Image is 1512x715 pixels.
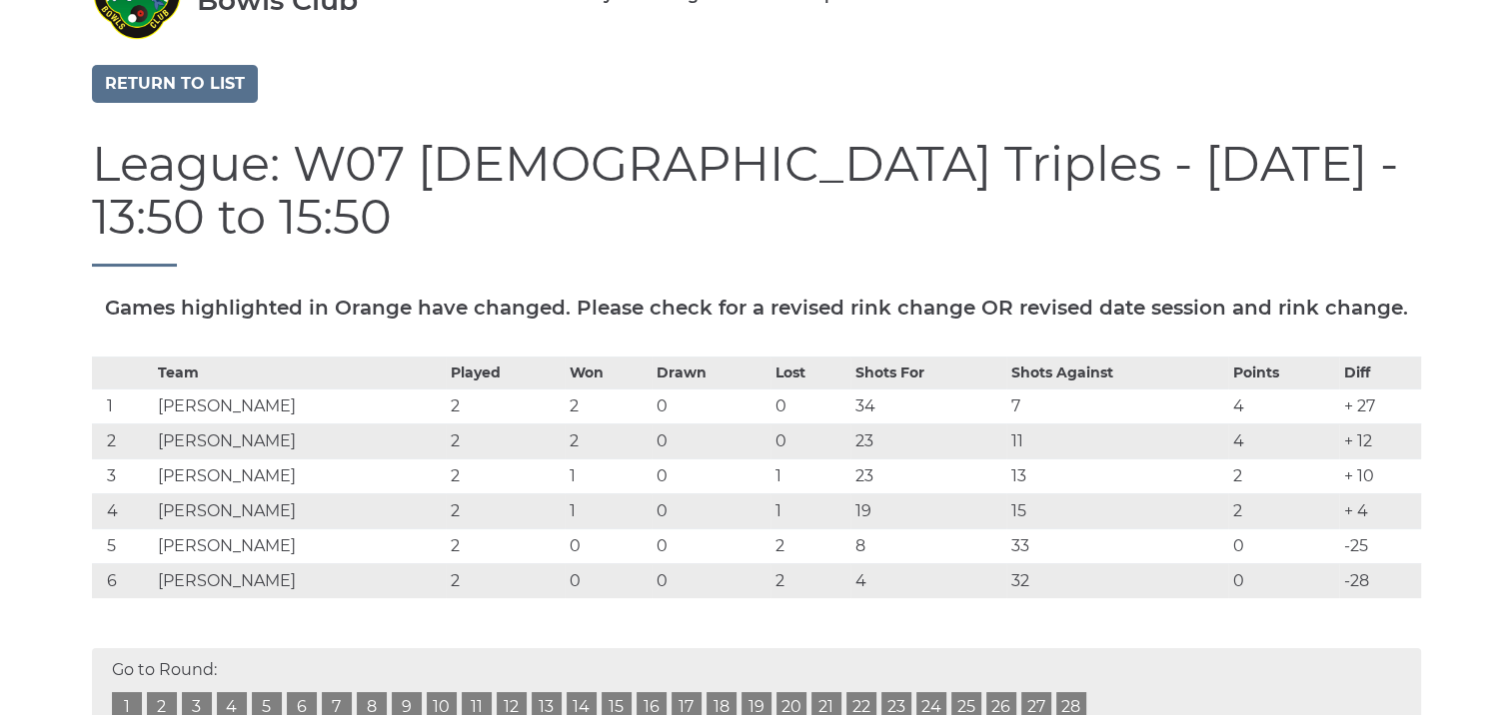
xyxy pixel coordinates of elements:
[153,458,446,493] td: [PERSON_NAME]
[652,563,770,598] td: 0
[446,388,565,423] td: 2
[1006,357,1228,388] th: Shots Against
[565,423,652,458] td: 2
[1339,458,1420,493] td: + 10
[153,423,446,458] td: [PERSON_NAME]
[850,388,1007,423] td: 34
[1228,423,1339,458] td: 4
[565,528,652,563] td: 0
[92,138,1421,267] h1: League: W07 [DEMOGRAPHIC_DATA] Triples - [DATE] - 13:50 to 15:50
[1006,563,1228,598] td: 32
[1339,423,1420,458] td: + 12
[850,423,1007,458] td: 23
[153,528,446,563] td: [PERSON_NAME]
[92,65,258,103] a: Return to list
[652,357,770,388] th: Drawn
[153,357,446,388] th: Team
[1339,528,1420,563] td: -25
[1006,423,1228,458] td: 11
[770,493,849,528] td: 1
[1228,493,1339,528] td: 2
[1228,563,1339,598] td: 0
[770,458,849,493] td: 1
[153,388,446,423] td: [PERSON_NAME]
[1228,458,1339,493] td: 2
[92,528,153,563] td: 5
[850,493,1007,528] td: 19
[652,528,770,563] td: 0
[92,388,153,423] td: 1
[850,357,1007,388] th: Shots For
[770,388,849,423] td: 0
[565,493,652,528] td: 1
[1339,388,1420,423] td: + 27
[770,563,849,598] td: 2
[565,357,652,388] th: Won
[1006,528,1228,563] td: 33
[92,493,153,528] td: 4
[446,423,565,458] td: 2
[565,563,652,598] td: 0
[446,493,565,528] td: 2
[652,493,770,528] td: 0
[1228,357,1339,388] th: Points
[92,563,153,598] td: 6
[565,388,652,423] td: 2
[652,458,770,493] td: 0
[1339,357,1420,388] th: Diff
[92,458,153,493] td: 3
[446,563,565,598] td: 2
[92,297,1421,319] h5: Games highlighted in Orange have changed. Please check for a revised rink change OR revised date ...
[1228,388,1339,423] td: 4
[770,528,849,563] td: 2
[1228,528,1339,563] td: 0
[446,528,565,563] td: 2
[1339,563,1420,598] td: -28
[92,423,153,458] td: 2
[1006,493,1228,528] td: 15
[446,458,565,493] td: 2
[770,423,849,458] td: 0
[1006,458,1228,493] td: 13
[770,357,849,388] th: Lost
[652,423,770,458] td: 0
[1339,493,1420,528] td: + 4
[153,493,446,528] td: [PERSON_NAME]
[565,458,652,493] td: 1
[850,458,1007,493] td: 23
[153,563,446,598] td: [PERSON_NAME]
[652,388,770,423] td: 0
[850,563,1007,598] td: 4
[446,357,565,388] th: Played
[1006,388,1228,423] td: 7
[850,528,1007,563] td: 8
